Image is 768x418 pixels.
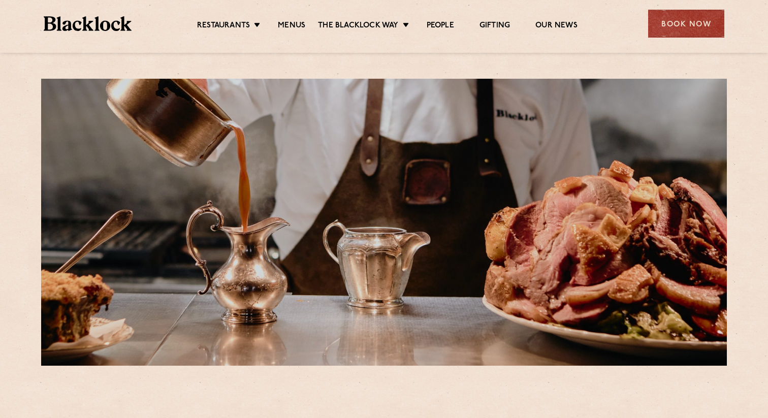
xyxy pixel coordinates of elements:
[197,21,250,32] a: Restaurants
[318,21,398,32] a: The Blacklock Way
[648,10,724,38] div: Book Now
[427,21,454,32] a: People
[278,21,305,32] a: Menus
[535,21,578,32] a: Our News
[44,16,132,31] img: BL_Textured_Logo-footer-cropped.svg
[479,21,510,32] a: Gifting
